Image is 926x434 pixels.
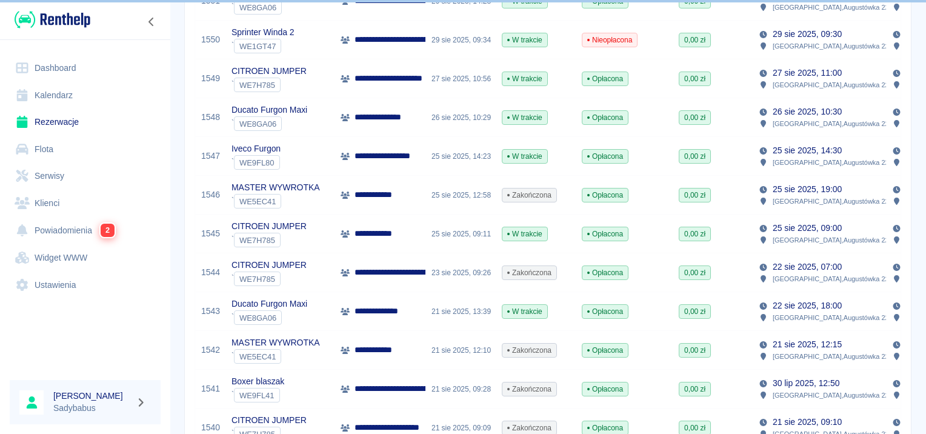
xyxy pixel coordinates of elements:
a: 1544 [201,266,220,279]
a: 1541 [201,382,220,395]
span: W trakcie [502,73,547,84]
p: MASTER WYWROTKA [232,336,319,349]
span: 0,00 zł [679,112,710,123]
span: Opłacona [582,306,628,317]
div: 21 sie 2025, 12:10 [425,331,496,370]
span: 0,00 zł [679,35,710,45]
span: Opłacona [582,112,628,123]
span: Zakończona [502,190,556,201]
span: WE7H785 [235,81,280,90]
span: WE9FL80 [235,158,279,167]
span: Nieopłacona [582,35,637,45]
a: Ustawienia [10,272,161,299]
p: 25 sie 2025, 14:30 [773,144,842,157]
div: ` [232,310,307,325]
span: Opłacona [582,151,628,162]
div: ` [232,349,319,364]
div: ` [232,155,281,170]
button: Zwiń nawigację [142,14,161,30]
a: Powiadomienia2 [10,216,161,244]
span: 0,00 zł [679,73,710,84]
p: 25 sie 2025, 19:00 [773,183,842,196]
span: WE9FL41 [235,391,279,400]
span: W trakcie [502,112,547,123]
div: ` [232,78,307,92]
div: ` [232,116,307,131]
a: 1545 [201,227,220,240]
p: 26 sie 2025, 10:30 [773,105,842,118]
p: Ducato Furgon Maxi [232,298,307,310]
a: Renthelp logo [10,10,90,30]
a: Dashboard [10,55,161,82]
p: MASTER WYWROTKA [232,181,319,194]
p: CITROEN JUMPER [232,65,307,78]
p: Sprinter Winda 2 [232,26,294,39]
p: CITROEN JUMPER [232,220,307,233]
div: 26 sie 2025, 10:29 [425,98,496,137]
span: 0,00 zł [679,190,710,201]
span: WE8GA06 [235,313,281,322]
a: 1543 [201,305,220,318]
a: 1548 [201,111,220,124]
span: WE7H785 [235,236,280,245]
p: [GEOGRAPHIC_DATA] , Augustówka 22A [773,196,893,207]
span: Opłacona [582,73,628,84]
p: 22 sie 2025, 07:00 [773,261,842,273]
img: Renthelp logo [15,10,90,30]
a: 1546 [201,189,220,201]
span: W trakcie [502,306,547,317]
span: 0,00 zł [679,306,710,317]
p: [GEOGRAPHIC_DATA] , Augustówka 22A [773,390,893,401]
a: Rezerwacje [10,109,161,136]
span: Opłacona [582,422,628,433]
span: W trakcie [502,35,547,45]
span: W trakcie [502,151,547,162]
span: WE1GT47 [235,42,281,51]
p: Iveco Furgon [232,142,281,155]
p: 25 sie 2025, 09:00 [773,222,842,235]
span: Opłacona [582,345,628,356]
a: 1547 [201,150,220,162]
p: Ducato Furgon Maxi [232,104,307,116]
div: ` [232,39,294,53]
span: Zakończona [502,267,556,278]
span: Opłacona [582,384,628,395]
span: 0,00 zł [679,384,710,395]
p: [GEOGRAPHIC_DATA] , Augustówka 22A [773,273,893,284]
span: W trakcie [502,229,547,239]
p: [GEOGRAPHIC_DATA] , Augustówka 22A [773,157,893,168]
div: 21 sie 2025, 09:28 [425,370,496,409]
a: 1550 [201,33,220,46]
a: 1542 [201,344,220,356]
p: 22 sie 2025, 18:00 [773,299,842,312]
p: CITROEN JUMPER [232,414,307,427]
div: 21 sie 2025, 13:39 [425,292,496,331]
div: ` [232,388,284,402]
span: Zakończona [502,345,556,356]
p: Sadybabus [53,402,131,415]
p: [GEOGRAPHIC_DATA] , Augustówka 22A [773,79,893,90]
p: 21 sie 2025, 12:15 [773,338,842,351]
span: WE5EC41 [235,197,281,206]
p: 29 sie 2025, 09:30 [773,28,842,41]
a: Serwisy [10,162,161,190]
a: 1549 [201,72,220,85]
a: Flota [10,136,161,163]
p: CITROEN JUMPER [232,259,307,272]
div: 25 sie 2025, 09:11 [425,215,496,253]
span: 0,00 zł [679,345,710,356]
span: 0,00 zł [679,422,710,433]
a: Kalendarz [10,82,161,109]
p: [GEOGRAPHIC_DATA] , Augustówka 22A [773,118,893,129]
span: 0,00 zł [679,151,710,162]
span: WE8GA06 [235,3,281,12]
span: WE7H785 [235,275,280,284]
div: 23 sie 2025, 09:26 [425,253,496,292]
div: 27 sie 2025, 10:56 [425,59,496,98]
div: ` [232,194,319,209]
p: [GEOGRAPHIC_DATA] , Augustówka 22A [773,312,893,323]
div: ` [232,233,307,247]
div: 25 sie 2025, 14:23 [425,137,496,176]
a: Klienci [10,190,161,217]
p: [GEOGRAPHIC_DATA] , Augustówka 22A [773,2,893,13]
